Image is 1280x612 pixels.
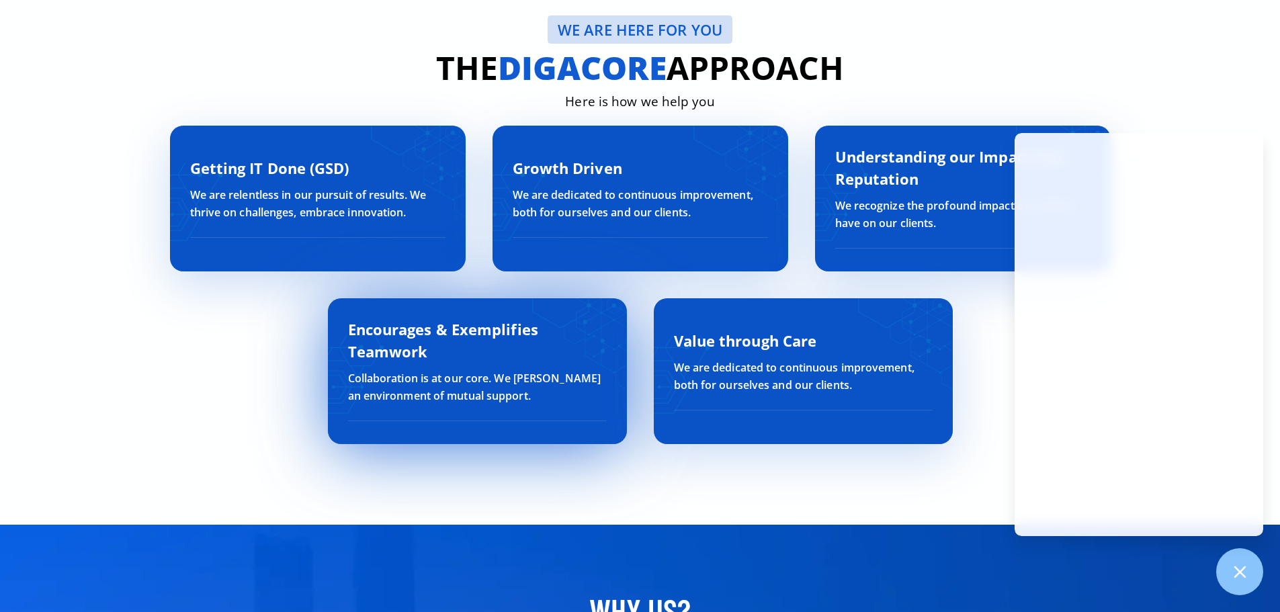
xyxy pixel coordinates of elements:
p: Collaboration is at our core. We [PERSON_NAME] an environment of mutual support. [348,369,607,404]
p: We are relentless in our pursuit of results. We thrive on challenges, embrace innovation. [190,186,445,221]
iframe: Chatgenie Messenger [1015,133,1263,536]
span: Getting IT Done (GSD) [190,158,349,178]
span: Growth Driven [513,158,622,178]
div: Here is how we help you [157,92,1124,112]
span: Value through Care [674,331,817,351]
p: We recognize the profound impact our actions have on our clients. [835,197,1091,232]
p: We are dedicated to continuous improvement, both for ourselves and our clients. [674,359,933,394]
h2: The Approach [157,44,1124,92]
strong: digacore [498,46,667,89]
span: Understanding our Impact and Reputation [835,146,1064,189]
p: We are dedicated to continuous improvement, both for ourselves and our clients. [513,186,768,221]
span: Encourages & Exemplifies Teamwork [348,319,538,361]
a: We are here for YOU [548,15,733,44]
span: We are here for YOU [558,22,723,37]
